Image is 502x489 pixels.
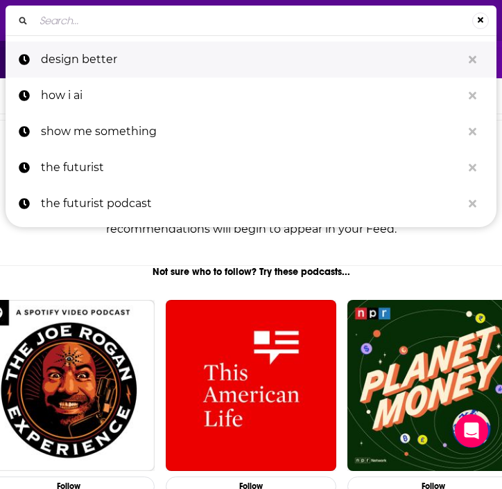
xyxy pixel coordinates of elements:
p: the futurist [41,150,462,186]
a: how i ai [6,78,496,114]
a: the futurist podcast [6,186,496,222]
img: This American Life [166,300,337,471]
p: the futurist podcast [41,186,462,222]
input: Search... [34,10,472,32]
p: design better [41,42,462,78]
p: how i ai [41,78,462,114]
a: design better [6,42,496,78]
div: Open Intercom Messenger [455,414,488,447]
a: the futurist [6,150,496,186]
p: show me something [41,114,462,150]
div: Search... [6,6,496,35]
a: show me something [6,114,496,150]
